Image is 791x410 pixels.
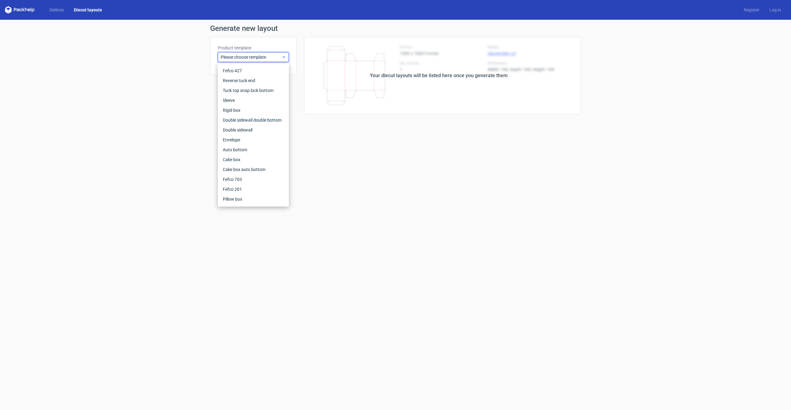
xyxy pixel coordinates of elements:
[370,72,508,79] div: Your diecut layouts will be listed here once you generate them
[220,194,286,204] div: Pillow box
[221,54,281,60] span: Please choose template
[220,76,286,86] div: Reverse tuck end
[69,7,107,13] a: Diecut layouts
[220,105,286,115] div: Rigid box
[764,7,786,13] a: Log in
[220,174,286,184] div: Fefco 703
[220,95,286,105] div: Sleeve
[220,165,286,174] div: Cake box auto bottom
[220,115,286,125] div: Double sidewall double bottom
[220,135,286,145] div: Envelope
[220,184,286,194] div: Fefco 201
[220,155,286,165] div: Cake box
[220,66,286,76] div: Fefco 427
[44,7,69,13] a: Dielines
[220,125,286,135] div: Double sidewall
[210,25,581,32] h1: Generate new layout
[220,145,286,155] div: Auto bottom
[220,86,286,95] div: Tuck top snap lock bottom
[739,7,764,13] a: Register
[218,45,289,51] label: Product template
